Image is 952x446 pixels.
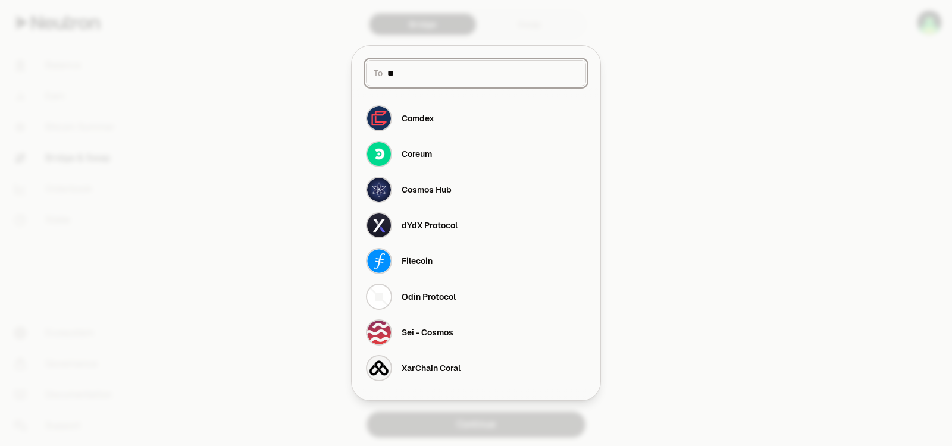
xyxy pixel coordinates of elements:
div: Comdex [402,112,434,124]
img: Sei - Cosmos Logo [367,321,391,344]
div: Filecoin [402,255,433,267]
button: Cosmos Hub LogoCosmos Hub [359,172,593,208]
img: XarChain Coral Logo [367,356,391,380]
img: dYdX Protocol Logo [367,213,391,237]
button: Sei - Cosmos LogoSei - Cosmos [359,315,593,350]
img: Coreum Logo [367,142,391,166]
button: dYdX Protocol LogodYdX Protocol [359,208,593,243]
button: Coreum LogoCoreum [359,136,593,172]
div: Coreum [402,148,432,160]
div: Cosmos Hub [402,184,452,196]
img: Cosmos Hub Logo [367,178,391,202]
div: Odin Protocol [402,291,456,303]
button: XarChain Coral LogoXarChain Coral [359,350,593,386]
div: dYdX Protocol [402,219,458,231]
img: Filecoin Logo [367,249,391,273]
img: Comdex Logo [367,106,391,130]
div: Sei - Cosmos [402,326,453,338]
button: Filecoin LogoFilecoin [359,243,593,279]
button: Comdex LogoComdex [359,100,593,136]
div: XarChain Coral [402,362,461,374]
span: To [374,67,383,79]
img: Odin Protocol Logo [367,285,391,309]
button: Odin Protocol LogoOdin Protocol [359,279,593,315]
